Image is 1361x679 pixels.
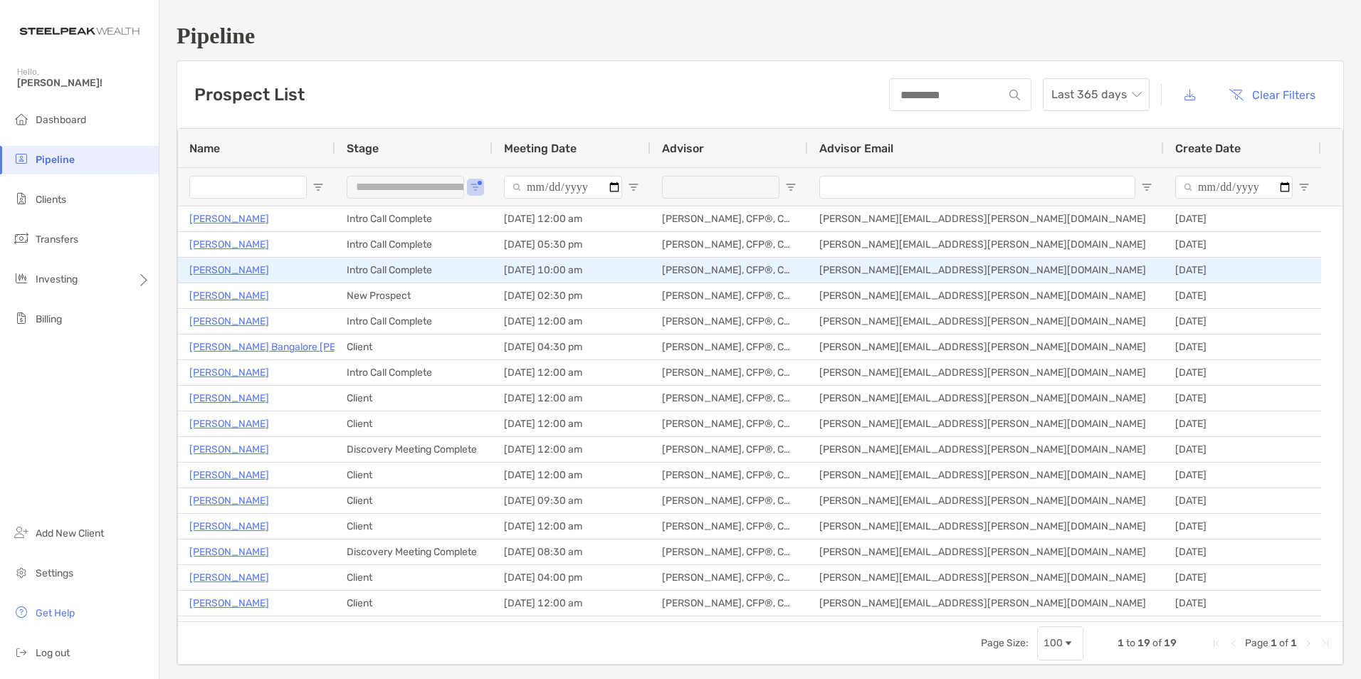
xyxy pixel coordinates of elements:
p: [PERSON_NAME] [189,466,269,484]
div: [PERSON_NAME][EMAIL_ADDRESS][PERSON_NAME][DOMAIN_NAME] [808,309,1164,334]
span: 1 [1118,637,1124,649]
button: Open Filter Menu [1298,181,1310,193]
span: Dashboard [36,114,86,126]
div: [PERSON_NAME], CFP®, CDFA® [651,258,808,283]
a: [PERSON_NAME] [189,236,269,253]
a: [PERSON_NAME] [189,594,269,612]
div: [DATE] 12:00 am [493,309,651,334]
img: dashboard icon [13,110,30,127]
div: [DATE] [1164,206,1321,231]
span: Pipeline [36,154,75,166]
img: add_new_client icon [13,524,30,541]
div: Discovery Meeting Complete [335,539,493,564]
div: [PERSON_NAME][EMAIL_ADDRESS][PERSON_NAME][DOMAIN_NAME] [808,488,1164,513]
span: 1 [1271,637,1277,649]
img: logout icon [13,643,30,660]
span: Billing [36,313,62,325]
div: Client [335,386,493,411]
span: 19 [1137,637,1150,649]
span: Advisor [662,142,704,155]
a: [PERSON_NAME] [189,517,269,535]
span: Advisor Email [819,142,893,155]
span: Name [189,142,220,155]
div: [PERSON_NAME], CFP®, CDFA® [651,232,808,257]
span: Transfers [36,233,78,246]
div: [PERSON_NAME][EMAIL_ADDRESS][PERSON_NAME][DOMAIN_NAME] [808,232,1164,257]
div: [DATE] 04:00 pm [493,565,651,590]
div: [PERSON_NAME][EMAIL_ADDRESS][PERSON_NAME][DOMAIN_NAME] [808,360,1164,385]
div: New Prospect [335,283,493,308]
div: Client [335,411,493,436]
div: [PERSON_NAME][EMAIL_ADDRESS][PERSON_NAME][DOMAIN_NAME] [808,437,1164,462]
div: [PERSON_NAME][EMAIL_ADDRESS][PERSON_NAME][DOMAIN_NAME] [808,258,1164,283]
a: [PERSON_NAME] [189,210,269,228]
button: Clear Filters [1218,79,1326,110]
div: [DATE] [1164,616,1321,641]
a: [PERSON_NAME] [189,569,269,586]
div: [PERSON_NAME][EMAIL_ADDRESS][PERSON_NAME][DOMAIN_NAME] [808,206,1164,231]
div: Last Page [1320,638,1331,649]
div: [PERSON_NAME][EMAIL_ADDRESS][PERSON_NAME][DOMAIN_NAME] [808,411,1164,436]
p: [PERSON_NAME] [189,441,269,458]
span: of [1279,637,1288,649]
div: Intro Call Complete [335,309,493,334]
span: Log out [36,647,70,659]
div: [DATE] 12:00 am [493,616,651,641]
div: Intro Call Complete [335,232,493,257]
div: Intro Call Complete [335,360,493,385]
a: [PERSON_NAME] [189,543,269,561]
div: [PERSON_NAME], CFP®, CDFA® [651,591,808,616]
input: Advisor Email Filter Input [819,176,1135,199]
div: [PERSON_NAME], CFP®, CDFA® [651,437,808,462]
span: 1 [1291,637,1297,649]
div: [DATE] [1164,232,1321,257]
div: [DATE] [1164,258,1321,283]
img: investing icon [13,270,30,287]
div: Next Page [1303,638,1314,649]
div: [PERSON_NAME], CFP®, CDFA® [651,360,808,385]
div: First Page [1211,638,1222,649]
h1: Pipeline [177,23,1344,49]
a: [PERSON_NAME] [189,312,269,330]
span: Create Date [1175,142,1241,155]
div: [DATE] [1164,463,1321,488]
div: [PERSON_NAME], CFP®, CDFA® [651,335,808,359]
button: Open Filter Menu [628,181,639,193]
p: [PERSON_NAME] [189,389,269,407]
input: Create Date Filter Input [1175,176,1293,199]
span: Page [1245,637,1268,649]
a: [PERSON_NAME] [189,620,269,638]
div: [PERSON_NAME], CFP®, CDFA® [651,514,808,539]
div: Client [335,335,493,359]
span: 19 [1164,637,1177,649]
div: [DATE] [1164,565,1321,590]
div: [PERSON_NAME], CFP®, CDFA® [651,488,808,513]
a: [PERSON_NAME] Bangalore [PERSON_NAME] [189,338,399,356]
p: [PERSON_NAME] [189,415,269,433]
img: billing icon [13,310,30,327]
div: [DATE] 12:00 am [493,437,651,462]
span: of [1152,637,1162,649]
div: [PERSON_NAME][EMAIL_ADDRESS][PERSON_NAME][DOMAIN_NAME] [808,283,1164,308]
div: [DATE] [1164,539,1321,564]
a: [PERSON_NAME] [189,492,269,510]
h3: Prospect List [194,85,305,105]
div: Discovery Meeting Complete [335,437,493,462]
span: Get Help [36,607,75,619]
div: [DATE] [1164,437,1321,462]
input: Name Filter Input [189,176,307,199]
img: clients icon [13,190,30,207]
div: [DATE] [1164,386,1321,411]
span: [PERSON_NAME]! [17,77,150,89]
div: Client [335,616,493,641]
div: [DATE] [1164,335,1321,359]
div: Client [335,463,493,488]
div: [DATE] [1164,283,1321,308]
div: [PERSON_NAME], CFP®, CDFA® [651,565,808,590]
